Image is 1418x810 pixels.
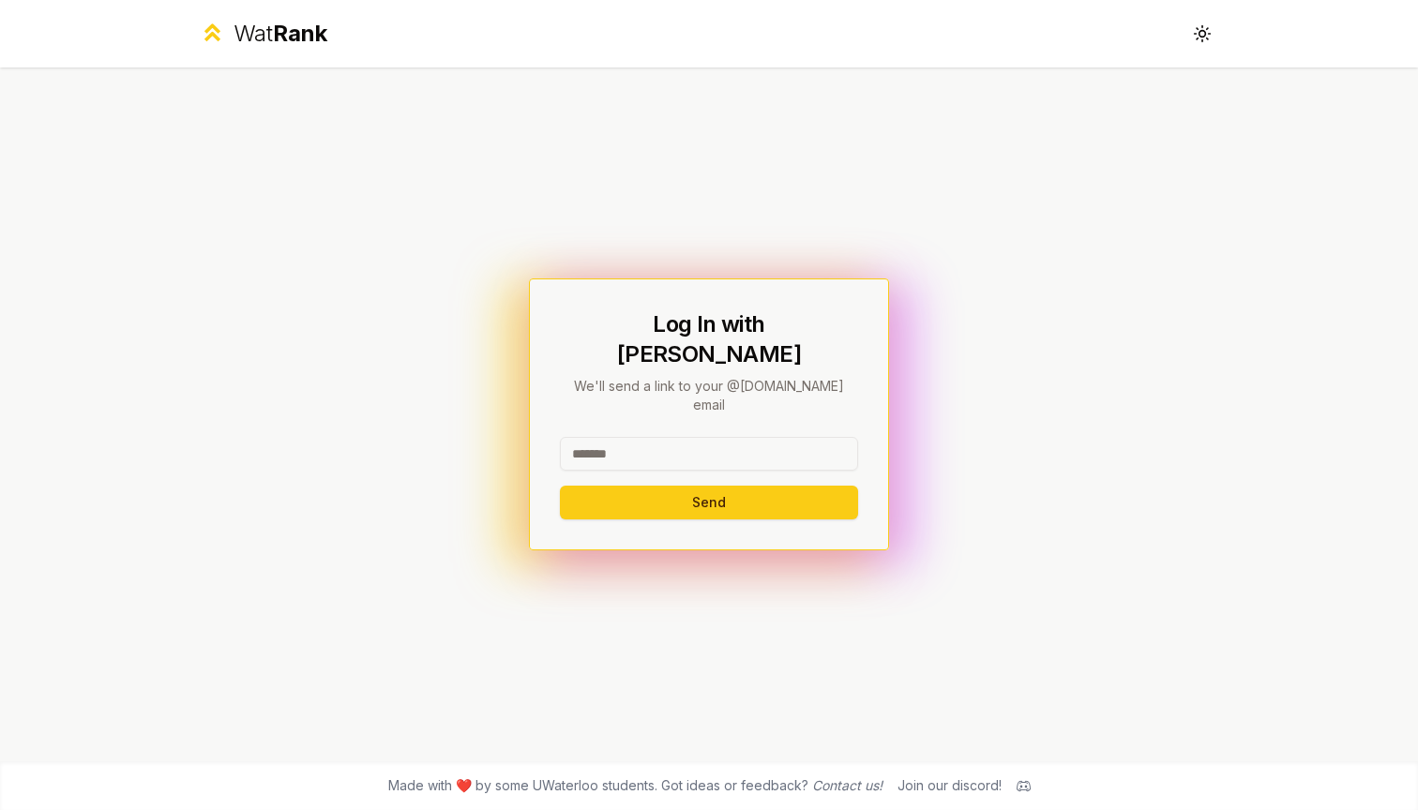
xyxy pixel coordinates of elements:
button: Send [560,486,858,519]
span: Made with ❤️ by some UWaterloo students. Got ideas or feedback? [388,776,882,795]
a: WatRank [199,19,327,49]
p: We'll send a link to your @[DOMAIN_NAME] email [560,377,858,414]
div: Wat [234,19,327,49]
a: Contact us! [812,777,882,793]
h1: Log In with [PERSON_NAME] [560,309,858,369]
span: Rank [273,20,327,47]
div: Join our discord! [898,776,1002,795]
